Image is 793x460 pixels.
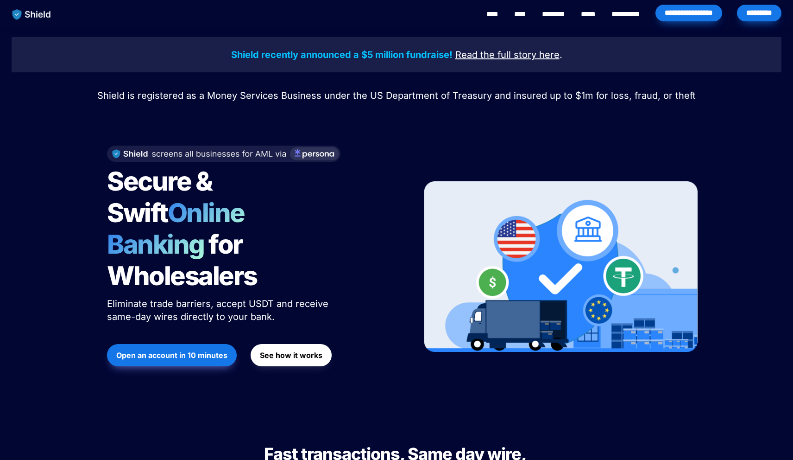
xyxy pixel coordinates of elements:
[107,229,257,292] span: for Wholesalers
[455,51,536,60] a: Read the full story
[231,49,453,60] strong: Shield recently announced a $5 million fundraise!
[251,339,332,371] a: See how it works
[97,90,696,101] span: Shield is registered as a Money Services Business under the US Department of Treasury and insured...
[116,351,227,360] strong: Open an account in 10 minutes
[251,344,332,366] button: See how it works
[8,5,56,24] img: website logo
[107,339,237,371] a: Open an account in 10 minutes
[539,49,560,60] u: here
[107,344,237,366] button: Open an account in 10 minutes
[107,166,216,229] span: Secure & Swift
[455,49,536,60] u: Read the full story
[260,351,322,360] strong: See how it works
[539,51,560,60] a: here
[560,49,562,60] span: .
[107,298,331,322] span: Eliminate trade barriers, accept USDT and receive same-day wires directly to your bank.
[107,197,254,260] span: Online Banking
